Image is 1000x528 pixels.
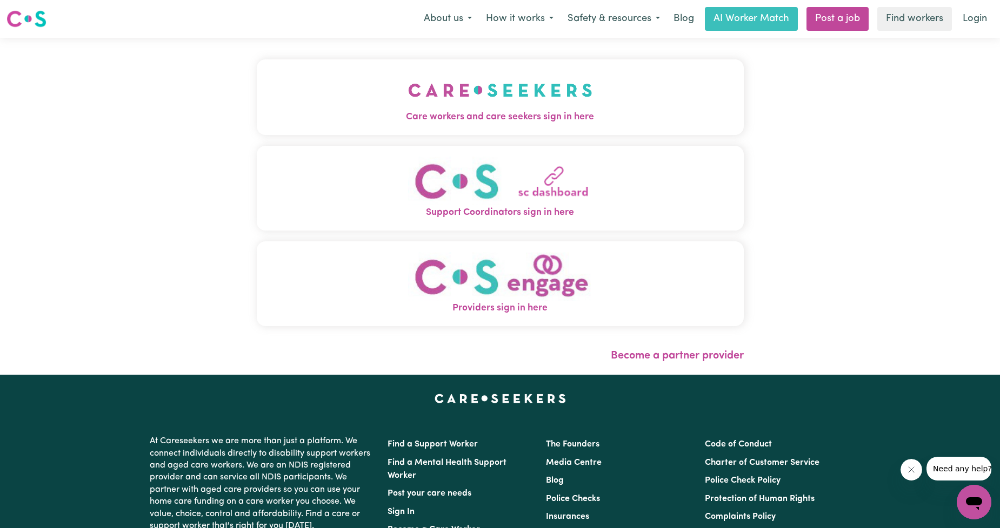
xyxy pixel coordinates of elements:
[257,301,744,315] span: Providers sign in here
[705,7,798,31] a: AI Worker Match
[6,6,46,31] a: Careseekers logo
[611,350,744,361] a: Become a partner provider
[806,7,869,31] a: Post a job
[705,476,781,485] a: Police Check Policy
[957,485,991,519] iframe: Button to launch messaging window
[257,59,744,135] button: Care workers and care seekers sign in here
[388,507,415,516] a: Sign In
[257,206,744,220] span: Support Coordinators sign in here
[257,241,744,326] button: Providers sign in here
[257,110,744,124] span: Care workers and care seekers sign in here
[561,8,667,30] button: Safety & resources
[901,459,922,480] iframe: Close message
[546,476,564,485] a: Blog
[546,458,602,467] a: Media Centre
[667,7,701,31] a: Blog
[926,457,991,480] iframe: Message from company
[546,495,600,503] a: Police Checks
[479,8,561,30] button: How it works
[388,458,506,480] a: Find a Mental Health Support Worker
[6,9,46,29] img: Careseekers logo
[388,440,478,449] a: Find a Support Worker
[705,512,776,521] a: Complaints Policy
[435,394,566,403] a: Careseekers home page
[417,8,479,30] button: About us
[388,489,471,498] a: Post your care needs
[546,512,589,521] a: Insurances
[705,495,815,503] a: Protection of Human Rights
[6,8,65,16] span: Need any help?
[877,7,952,31] a: Find workers
[705,440,772,449] a: Code of Conduct
[546,440,599,449] a: The Founders
[257,146,744,231] button: Support Coordinators sign in here
[705,458,819,467] a: Charter of Customer Service
[956,7,994,31] a: Login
